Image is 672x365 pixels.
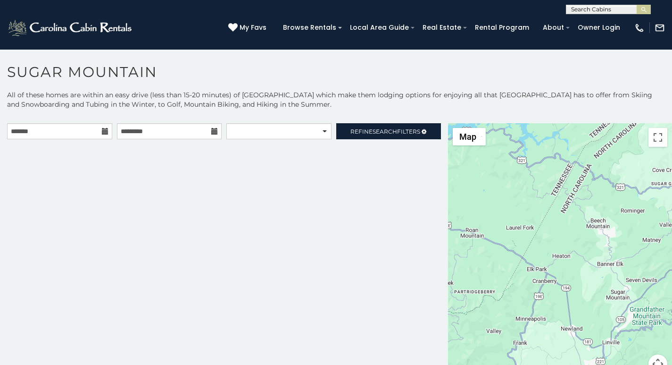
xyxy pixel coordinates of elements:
[655,23,665,33] img: mail-regular-white.png
[459,132,476,142] span: Map
[345,20,414,35] a: Local Area Guide
[350,128,420,135] span: Refine Filters
[648,128,667,147] button: Toggle fullscreen view
[538,20,569,35] a: About
[573,20,625,35] a: Owner Login
[453,128,486,145] button: Change map style
[470,20,534,35] a: Rental Program
[228,23,269,33] a: My Favs
[336,123,441,139] a: RefineSearchFilters
[7,18,134,37] img: White-1-2.png
[373,128,397,135] span: Search
[418,20,466,35] a: Real Estate
[240,23,266,33] span: My Favs
[634,23,645,33] img: phone-regular-white.png
[278,20,341,35] a: Browse Rentals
